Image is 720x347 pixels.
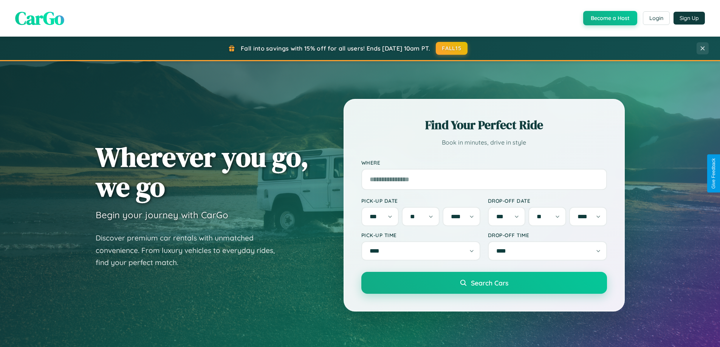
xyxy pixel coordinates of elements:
label: Drop-off Time [488,232,607,238]
div: Give Feedback [711,158,716,189]
p: Book in minutes, drive in style [361,137,607,148]
span: CarGo [15,6,64,31]
p: Discover premium car rentals with unmatched convenience. From luxury vehicles to everyday rides, ... [96,232,285,269]
label: Drop-off Date [488,197,607,204]
label: Pick-up Date [361,197,480,204]
button: Login [643,11,670,25]
iframe: Intercom live chat [8,321,26,339]
button: Sign Up [674,12,705,25]
button: Become a Host [583,11,637,25]
h1: Wherever you go, we go [96,142,309,202]
button: FALL15 [436,42,468,55]
span: Fall into savings with 15% off for all users! Ends [DATE] 10am PT. [241,45,430,52]
label: Pick-up Time [361,232,480,238]
label: Where [361,159,607,166]
h3: Begin your journey with CarGo [96,209,228,221]
h2: Find Your Perfect Ride [361,117,607,133]
span: Search Cars [471,279,508,287]
button: Search Cars [361,272,607,294]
